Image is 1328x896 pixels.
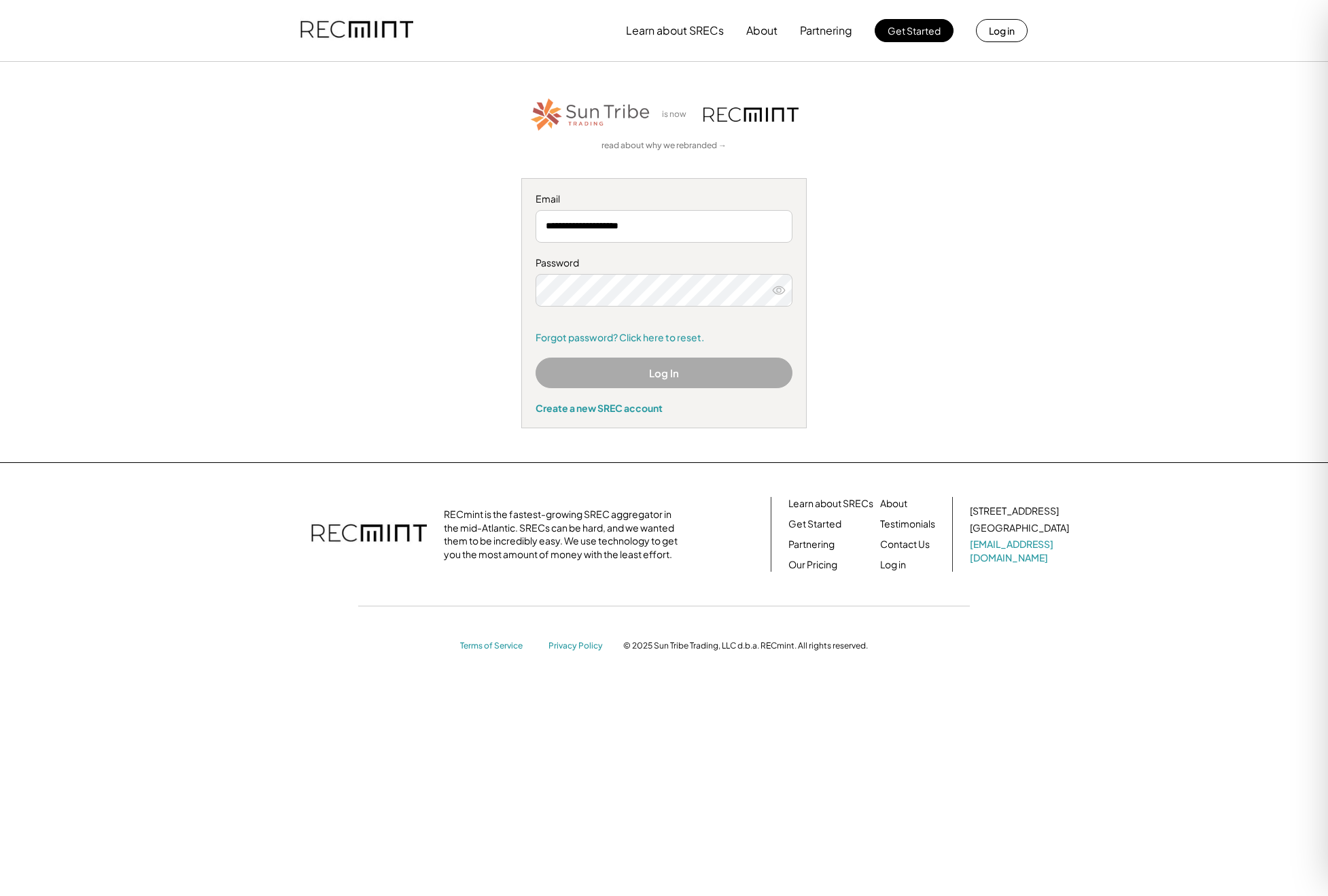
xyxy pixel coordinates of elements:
a: Privacy Policy [548,640,610,652]
div: Create a new SREC account [536,402,792,414]
div: RECmint is the fastest-growing SREC aggregator in the mid-Atlantic. SRECs can be hard, and we wan... [444,508,685,561]
div: [STREET_ADDRESS] [970,504,1059,518]
button: Get Started [875,19,954,42]
button: Learn about SRECs [626,17,724,44]
a: Learn about SRECs [788,497,873,511]
img: STT_Horizontal_Logo%2B-%2BColor.png [529,96,652,133]
div: [GEOGRAPHIC_DATA] [970,521,1069,535]
img: recmint-logotype%403x.png [703,107,799,122]
a: [EMAIL_ADDRESS][DOMAIN_NAME] [970,538,1072,564]
a: Terms of Service [460,640,535,652]
a: Contact Us [880,538,930,551]
a: About [880,497,907,511]
img: recmint-logotype%403x.png [300,7,413,54]
div: is now [659,109,697,120]
div: Password [536,256,792,270]
button: About [746,17,777,44]
a: Partnering [788,538,835,551]
a: Testimonials [880,517,935,531]
button: Log in [976,19,1028,42]
a: Get Started [788,517,841,531]
button: Log In [536,358,792,388]
div: © 2025 Sun Tribe Trading, LLC d.b.a. RECmint. All rights reserved. [623,640,868,651]
img: recmint-logotype%403x.png [311,511,427,558]
a: read about why we rebranded → [601,140,727,152]
a: Our Pricing [788,558,837,572]
a: Log in [880,558,906,572]
div: Email [536,192,792,206]
a: Forgot password? Click here to reset. [536,331,792,345]
button: Partnering [800,17,852,44]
